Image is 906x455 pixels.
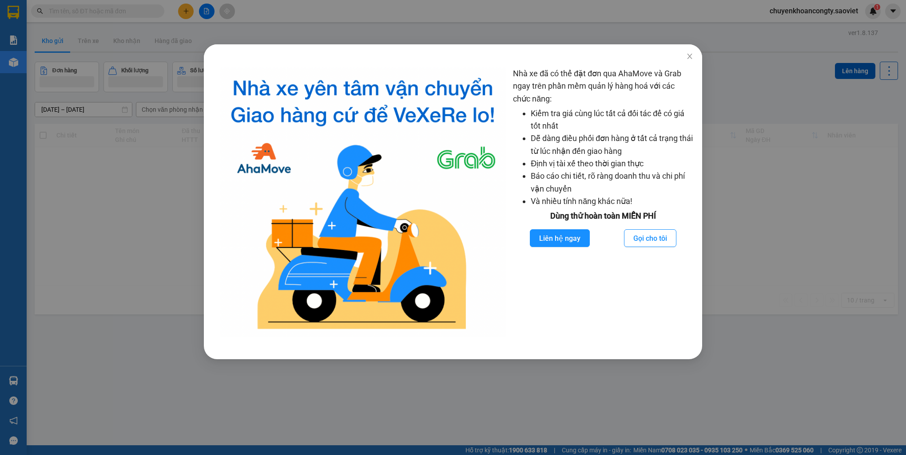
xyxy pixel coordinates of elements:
img: logo [220,67,506,337]
li: Định vị tài xế theo thời gian thực [531,157,693,170]
li: Báo cáo chi tiết, rõ ràng doanh thu và chi phí vận chuyển [531,170,693,195]
button: Gọi cho tôi [624,229,676,247]
li: Kiểm tra giá cùng lúc tất cả đối tác để có giá tốt nhất [531,107,693,133]
div: Nhà xe đã có thể đặt đơn qua AhaMove và Grab ngay trên phần mềm quản lý hàng hoá với các chức năng: [513,67,693,337]
span: Gọi cho tôi [633,233,667,244]
li: Và nhiều tính năng khác nữa! [531,195,693,208]
li: Dễ dàng điều phối đơn hàng ở tất cả trạng thái từ lúc nhận đến giao hàng [531,132,693,157]
button: Close [677,44,702,69]
span: Liên hệ ngay [539,233,580,244]
div: Dùng thử hoàn toàn MIỄN PHÍ [513,210,693,222]
span: close [686,53,693,60]
button: Liên hệ ngay [530,229,590,247]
